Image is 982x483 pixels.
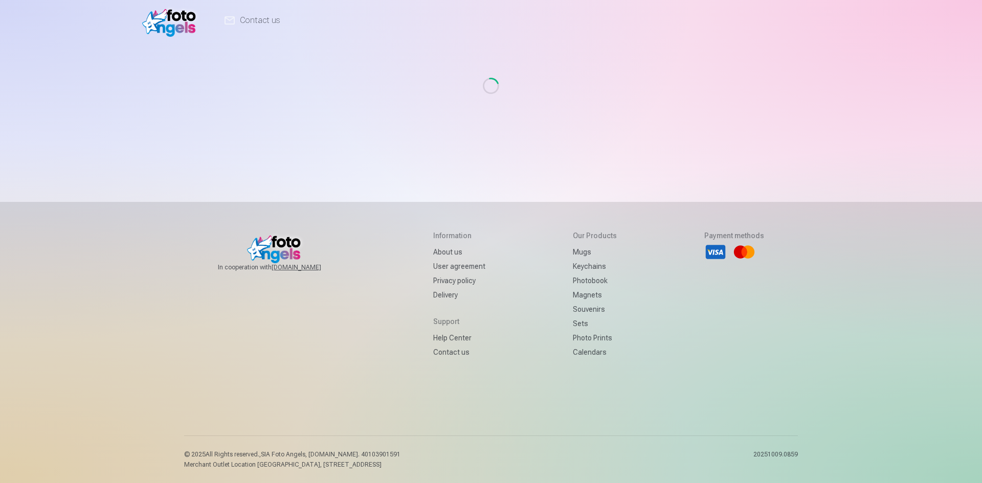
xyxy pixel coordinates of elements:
li: Visa [704,241,727,263]
a: Keychains [573,259,617,273]
a: About us [433,245,485,259]
p: Merchant Outlet Location [GEOGRAPHIC_DATA], [STREET_ADDRESS] [184,461,400,469]
a: Photo prints [573,331,617,345]
p: © 2025 All Rights reserved. , [184,450,400,458]
a: Souvenirs [573,302,617,316]
span: In cooperation with [218,263,346,271]
h5: Payment methods [704,231,764,241]
li: Mastercard [733,241,755,263]
a: Delivery [433,288,485,302]
img: /v1 [142,4,201,37]
a: Photobook [573,273,617,288]
a: [DOMAIN_NAME] [272,263,346,271]
a: Privacy policy [433,273,485,288]
a: Magnets [573,288,617,302]
a: User agreement [433,259,485,273]
span: SIA Foto Angels, [DOMAIN_NAME]. 40103901591 [261,451,400,458]
a: Mugs [573,245,617,259]
a: Sets [573,316,617,331]
h5: Support [433,316,485,327]
a: Contact us [433,345,485,359]
h5: Our products [573,231,617,241]
a: Help Center [433,331,485,345]
a: Calendars [573,345,617,359]
p: 20251009.0859 [753,450,798,469]
h5: Information [433,231,485,241]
